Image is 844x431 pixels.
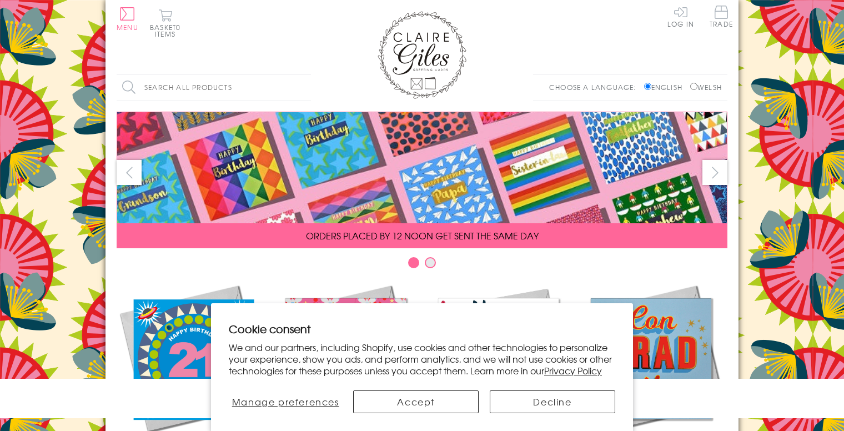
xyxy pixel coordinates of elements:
button: Menu [117,7,138,31]
label: Welsh [690,82,722,92]
span: Menu [117,22,138,32]
h2: Cookie consent [229,321,615,337]
button: next [702,160,727,185]
div: Carousel Pagination [117,257,727,274]
input: English [644,83,651,90]
p: Choose a language: [549,82,642,92]
span: 0 items [155,22,180,39]
button: Accept [353,390,479,413]
input: Search all products [117,75,311,100]
button: Decline [490,390,615,413]
a: Trade [710,6,733,29]
p: We and our partners, including Shopify, use cookies and other technologies to personalize your ex... [229,342,615,376]
button: Carousel Page 1 (Current Slide) [408,257,419,268]
a: Privacy Policy [544,364,602,377]
span: ORDERS PLACED BY 12 NOON GET SENT THE SAME DAY [306,229,539,242]
img: Claire Giles Greetings Cards [378,11,466,99]
span: Manage preferences [232,395,339,408]
label: English [644,82,688,92]
input: Welsh [690,83,697,90]
input: Search [300,75,311,100]
span: Trade [710,6,733,27]
button: Manage preferences [229,390,342,413]
button: Basket0 items [150,9,180,37]
button: Carousel Page 2 [425,257,436,268]
button: prev [117,160,142,185]
a: Log In [667,6,694,27]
